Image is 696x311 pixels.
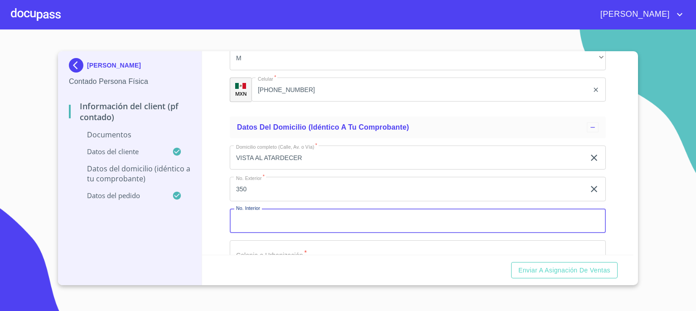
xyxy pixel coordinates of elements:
[230,117,606,138] div: Datos del domicilio (idéntico a tu comprobante)
[69,76,191,87] p: Contado Persona Física
[518,265,610,276] span: Enviar a Asignación de Ventas
[87,62,141,69] p: [PERSON_NAME]
[235,90,247,97] p: MXN
[69,147,172,156] p: Datos del cliente
[589,184,599,194] button: clear input
[69,58,87,73] img: Docupass spot blue
[237,123,409,131] span: Datos del domicilio (idéntico a tu comprobante)
[230,46,606,70] div: M
[589,152,599,163] button: clear input
[594,7,674,22] span: [PERSON_NAME]
[69,191,172,200] p: Datos del pedido
[69,101,191,122] p: Información del Client (PF contado)
[69,164,191,184] p: Datos del domicilio (idéntico a tu comprobante)
[69,130,191,140] p: Documentos
[235,83,246,89] img: R93DlvwvvjP9fbrDwZeCRYBHk45OWMq+AAOlFVsxT89f82nwPLnD58IP7+ANJEaWYhP0Tx8kkA0WlQMPQsAAgwAOmBj20AXj6...
[592,86,599,93] button: clear input
[69,58,191,76] div: [PERSON_NAME]
[594,7,685,22] button: account of current user
[511,262,618,279] button: Enviar a Asignación de Ventas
